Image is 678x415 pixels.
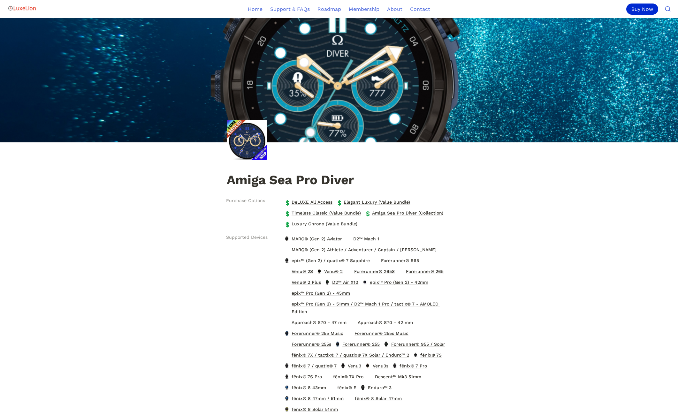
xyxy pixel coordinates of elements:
[392,363,398,368] img: fēnix® 7 Pro
[354,329,409,337] span: Forerunner® 255s Music
[367,383,392,392] span: Enduro™ 3
[291,209,362,217] span: Timeless Classic (Value Bundle)
[282,328,345,338] a: Forerunner® 255 MusicForerunner® 255 Music
[363,361,390,371] a: Venu3sVenu3s
[284,396,290,401] img: fēnix® 8 47mm / 51mm
[347,331,353,336] img: Forerunner® 255s Music
[357,318,414,327] span: Approach® S70 - 42 mm
[284,210,289,215] span: 💲
[282,393,346,404] a: fēnix® 8 47mm / 51mmfēnix® 8 47mm / 51mm
[399,362,428,370] span: fēnix® 7 Pro
[284,221,289,226] span: 💲
[282,382,328,393] a: fēnix® 8 43mmfēnix® 8 43mm
[346,236,351,241] img: D2™ Mach 1
[383,342,389,347] img: Forerunner® 955 / Solar
[391,340,446,348] span: Forerunner® 955 / Solar
[291,362,337,370] span: fēnix® 7 / quatix® 7
[291,373,323,381] span: fēnix® 7S Pro
[291,278,322,286] span: Venu® 2 Plus
[291,318,347,327] span: Approach® S70 - 47 mm
[291,198,333,206] span: DeLUXE All Access
[284,320,290,325] img: Approach® S70 - 47 mm
[373,258,379,263] img: Forerunner® 965
[291,256,370,265] span: epix™ (Gen 2) / quatix® 7 Sapphire
[360,277,430,287] a: epix™ Pro (Gen 2) - 42mmepix™ Pro (Gen 2) - 42mm
[353,235,380,243] span: D2™ Mach 1
[626,4,658,15] div: Buy Now
[331,278,359,286] span: D2™ Air X10
[413,352,418,358] img: fēnix® 7S
[284,305,290,310] img: epix™ Pro (Gen 2) - 51mm / D2™ Mach 1 Pro / tactix® 7 - AMOLED Edition
[390,361,429,371] a: fēnix® 7 Profēnix® 7 Pro
[291,235,343,243] span: MARQ® (Gen 2) Aviator
[348,317,415,328] a: Approach® S70 - 42 mmApproach® S70 - 42 mm
[284,374,290,379] img: fēnix® 7S Pro
[282,266,315,276] a: Venu® 2SVenu® 2S
[335,342,340,347] img: Forerunner® 255
[282,288,352,298] a: epix™ Pro (Gen 2) - 45mmepix™ Pro (Gen 2) - 45mm
[291,405,339,413] span: fēnix® 8 Solar 51mm
[284,385,290,390] img: fēnix® 8 43mm
[284,342,290,347] img: Forerunner® 255s
[339,361,363,371] a: Venu3Venu3
[282,372,324,382] a: fēnix® 7S Profēnix® 7S Pro
[365,363,370,368] img: Venu3s
[343,198,411,206] span: Elegant Luxury (Value Bundle)
[282,255,372,266] a: epix™ (Gen 2) / quatix® 7 Sapphireepix™ (Gen 2) / quatix® 7 Sapphire
[372,255,421,266] a: Forerunner® 965Forerunner® 965
[324,372,365,382] a: fēnix® 7X Profēnix® 7X Pro
[371,209,444,217] span: Amiga Sea Pro Diver (Collection)
[284,363,290,368] img: fēnix® 7 / quatix® 7
[282,361,339,371] a: fēnix® 7 / quatix® 7fēnix® 7 / quatix® 7
[367,374,373,379] img: Descent™ Mk3 51mm
[226,173,452,188] h1: Amiga Sea Pro Diver
[340,363,346,368] img: Venu3
[380,256,420,265] span: Forerunner® 965
[316,269,322,274] img: Venu® 2
[282,404,340,414] a: fēnix® 8 Solar 51mmfēnix® 8 Solar 51mm
[626,4,661,15] a: Buy Now
[325,374,331,379] img: fēnix® 7X Pro
[291,300,448,316] span: epix™ Pro (Gen 2) - 51mm / D2™ Mach 1 Pro / tactix® 7 - AMOLED Edition
[291,340,332,348] span: Forerunner® 255s
[420,351,442,359] span: fēnix® 7S
[347,396,353,401] img: fēnix® 8 Solar 47mm
[282,234,344,244] a: MARQ® (Gen 2) AviatorMARQ® (Gen 2) Aviator
[284,331,290,336] img: Forerunner® 255 Music
[324,267,343,275] span: Venu® 2
[226,234,268,241] span: Supported Devices
[282,339,333,349] a: Forerunner® 255sForerunner® 255s
[344,234,381,244] a: D2™ Mach 1D2™ Mach 1
[291,245,437,254] span: MARQ® (Gen 2) Athlete / Adventurer / Captain / [PERSON_NAME]
[282,208,363,218] a: 💲Timeless Classic (Value Bundle)
[291,289,351,297] span: epix™ Pro (Gen 2) - 45mm
[336,200,341,205] span: 💲
[333,339,382,349] a: Forerunner® 255Forerunner® 255
[284,407,290,412] img: fēnix® 8 Solar 51mm
[282,299,450,317] a: epix™ Pro (Gen 2) - 51mm / D2™ Mach 1 Pro / tactix® 7 - AMOLED Editionepix™ Pro (Gen 2) - 51mm / ...
[347,362,362,370] span: Venu3
[282,219,359,229] a: 💲Luxury Chrono (Value Bundle)
[372,362,389,370] span: Venu3s
[282,317,348,328] a: Approach® S70 - 47 mmApproach® S70 - 47 mm
[227,120,267,160] img: Amiga Sea Pro Diver
[365,210,370,215] span: 💲
[398,269,404,274] img: Forerunner® 265
[282,245,438,255] a: MARQ® (Gen 2) Athlete / Adventurer / Captain / GolferMARQ® (Gen 2) Athlete / Adventurer / Captain...
[345,266,396,276] a: Forerunner® 265SForerunner® 265S
[284,352,290,358] img: fēnix® 7X / tactix® 7 / quatix® 7X Solar / Enduro™ 2
[337,383,357,392] span: fēnix® E
[291,394,344,403] span: fēnix® 8 47mm / 51mm
[226,197,265,204] span: Purchase Options
[315,266,345,276] a: Venu® 2Venu® 2
[374,373,422,381] span: Descent ™ Mk3 51mm
[291,220,358,228] span: Luxury Chrono (Value Bundle)
[282,350,411,360] a: fēnix® 7X / tactix® 7 / quatix® 7X Solar / Enduro™ 2fēnix® 7X / tactix® 7 / quatix® 7X Solar / En...
[291,351,410,359] span: fēnix® 7X / tactix® 7 / quatix® 7X Solar / Enduro™ 2
[365,372,423,382] a: Descent™ Mk3 51mmDescent™ Mk3 51mm
[284,200,289,205] span: 💲
[358,382,393,393] a: Enduro™ 3Enduro™ 3
[323,277,360,287] a: D2™ Air X10D2™ Air X10
[291,329,344,337] span: Forerunner® 255 Music
[397,266,446,276] a: Forerunner® 265Forerunner® 265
